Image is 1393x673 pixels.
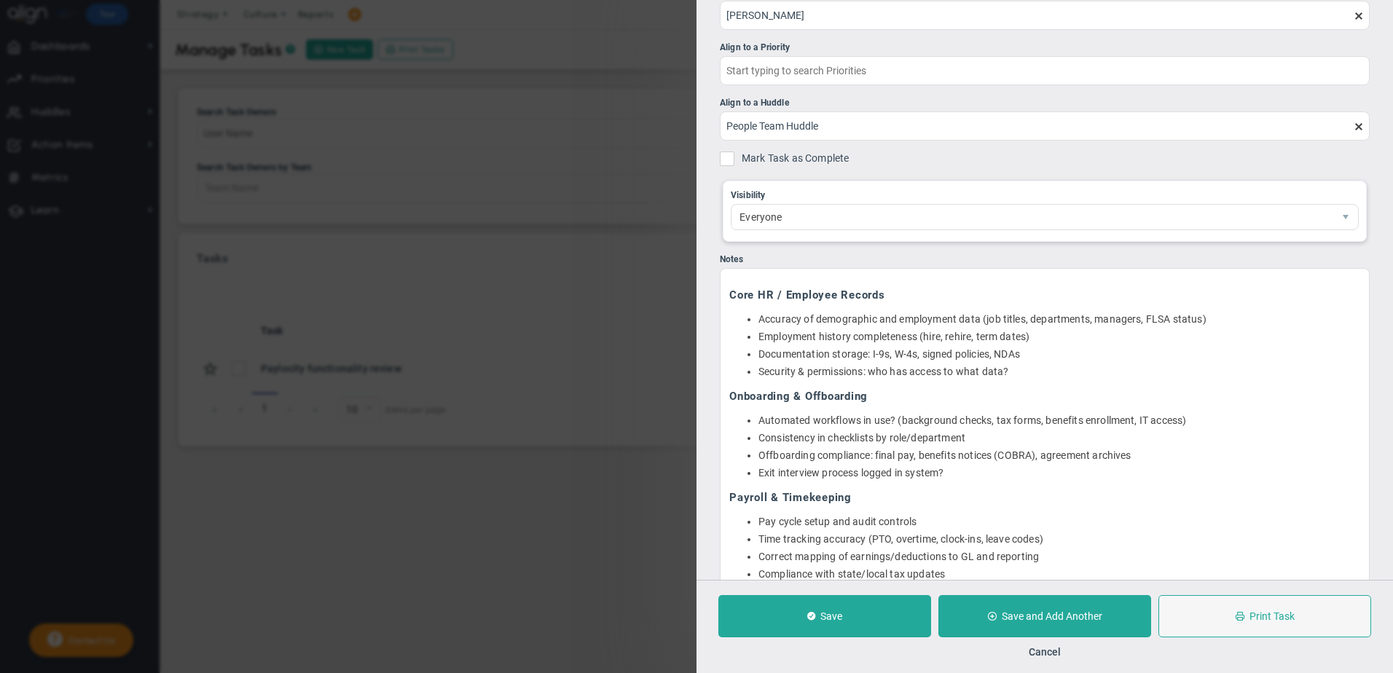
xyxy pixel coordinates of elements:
li: Compliance with state/local tax updates [758,567,1360,581]
li: Accuracy of demographic and employment data (job titles, departments, managers, FLSA status) [758,312,1360,326]
span: Mark Task as Complete [742,151,1370,170]
li: Correct mapping of earnings/deductions to GL and reporting [758,550,1360,564]
span: Print Task [1249,610,1295,622]
li: Documentation storage: I-9s, W-4s, signed policies, NDAs [758,347,1360,361]
span: Save and Add Another [1002,610,1102,622]
span: clear [1370,120,1381,132]
span: Payroll & Timekeeping [729,491,852,504]
div: Align to a Huddle [720,96,1370,110]
button: Save [718,595,931,637]
li: Consistency in checklists by role/department [758,431,1360,445]
span: Core HR / Employee Records [729,288,885,302]
span: Save [820,610,842,622]
li: Time tracking accuracy (PTO, overtime, clock-ins, leave codes) [758,532,1360,546]
button: Save and Add Another [938,595,1151,637]
span: select [1333,205,1358,229]
span: Everyone [731,205,1333,229]
li: Exit interview process logged in system? [758,466,1360,480]
button: Cancel [1029,646,1061,658]
li: Security & permissions: who has access to what data? [758,365,1360,379]
span: Onboarding & Offboarding [729,390,868,403]
li: Employment history completeness (hire, rehire, term dates) [758,330,1360,344]
div: Align to a Priority [720,41,1370,55]
div: Notes [720,253,1370,267]
li: Automated workflows in use? (background checks, tax forms, benefits enrollment, IT access) [758,414,1360,428]
li: Pay cycle setup and audit controls [758,515,1360,529]
button: Print Task [1158,595,1372,637]
input: Search or Invite Team Members [720,1,1370,30]
input: Start typing to search Priorities [720,56,1370,85]
div: Visibility [731,189,1359,202]
span: clear [1370,9,1381,21]
input: Start typing to search Huddles [720,111,1370,141]
li: Offboarding compliance: final pay, benefits notices (COBRA), agreement archives [758,449,1360,463]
